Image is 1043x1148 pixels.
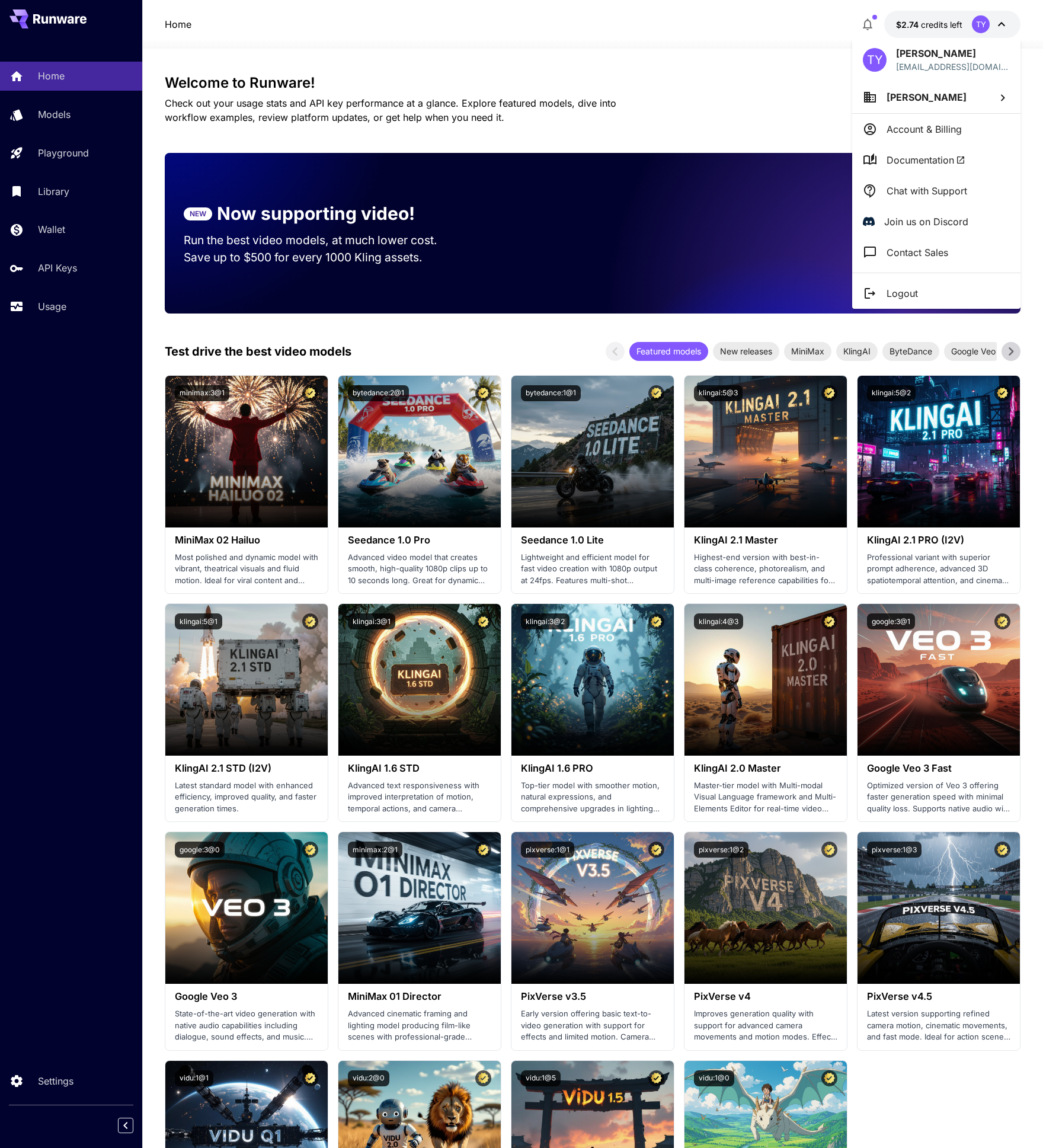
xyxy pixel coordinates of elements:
div: tomotaka.yajima@gmail.com [896,60,1010,73]
p: Logout [887,286,918,300]
div: TY [863,48,887,72]
p: Account & Billing [887,122,962,136]
p: Join us on Discord [884,215,968,229]
button: [PERSON_NAME] [852,81,1020,113]
span: [PERSON_NAME] [887,91,967,103]
span: Documentation [887,153,965,167]
p: Contact Sales [887,245,948,260]
p: [PERSON_NAME] [896,46,1010,60]
p: [EMAIL_ADDRESS][DOMAIN_NAME] [896,60,1010,73]
p: Chat with Support [887,184,967,198]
